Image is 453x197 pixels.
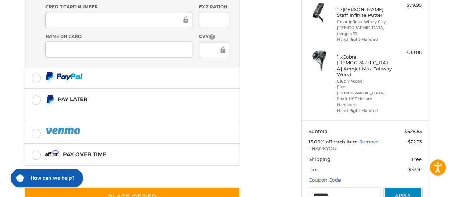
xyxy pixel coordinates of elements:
a: Coupon Code [309,177,341,183]
div: Pay over time [63,148,106,160]
img: PayPal icon [45,127,82,136]
h4: 1 x [PERSON_NAME] Staff Infinite Putter [337,6,392,18]
span: Tax [309,167,317,172]
span: $628.85 [404,128,422,134]
label: Name on Card [45,33,192,40]
span: THANKYOU [309,145,422,152]
iframe: Gorgias live chat messenger [7,166,85,190]
span: 15.00% off each item [309,139,359,144]
a: Remove [359,139,379,144]
span: $37.91 [408,167,422,172]
span: Shipping [309,156,331,162]
div: $88.88 [394,49,422,56]
label: Credit Card Number [45,4,192,10]
li: Shaft UST Helium Nanocore [337,96,392,108]
li: Club 7 Wood [337,78,392,84]
img: Affirm icon [45,150,60,159]
iframe: PayPal Message 2 [45,107,195,113]
div: $79.99 [394,2,422,9]
li: Color Infinite Windy City [DEMOGRAPHIC_DATA] [337,19,392,31]
li: Hand Right-Handed [337,108,392,114]
li: Hand Right-Handed [337,36,392,43]
iframe: Google Customer Reviews [394,178,453,197]
h4: 1 x Cobra [DEMOGRAPHIC_DATA] Aerojet Max Fairway Wood [337,54,392,77]
label: Expiration [199,4,229,10]
img: Pay Later icon [45,95,54,104]
div: Pay Later [58,93,195,105]
span: -$22.33 [406,139,422,144]
li: Flex [DEMOGRAPHIC_DATA] [337,84,392,96]
label: CVV [199,33,229,40]
span: Subtotal [309,128,329,134]
span: Free [411,156,422,162]
li: Length 33 [337,31,392,37]
img: PayPal icon [45,72,83,80]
